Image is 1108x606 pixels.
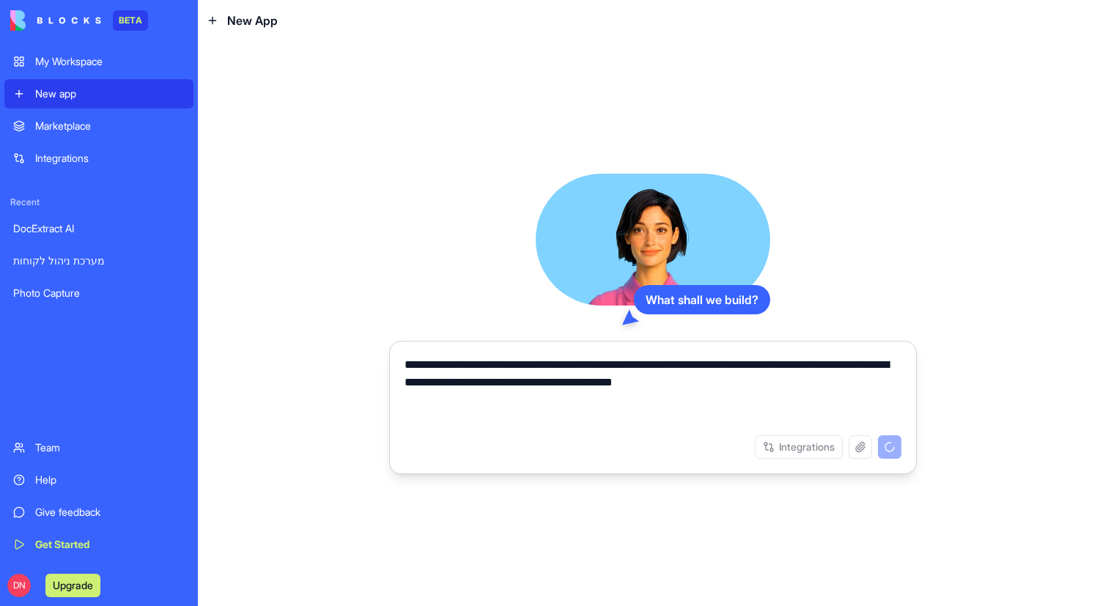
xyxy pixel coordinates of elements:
[45,577,100,592] a: Upgrade
[10,10,148,31] a: BETA
[35,54,185,69] div: My Workspace
[4,278,193,308] a: Photo Capture
[35,440,185,455] div: Team
[13,286,185,300] div: Photo Capture
[4,47,193,76] a: My Workspace
[4,530,193,559] a: Get Started
[35,119,185,133] div: Marketplace
[13,221,185,236] div: DocExtract AI
[13,254,185,268] div: מערכת ניהול לקוחות
[4,144,193,173] a: Integrations
[4,433,193,462] a: Team
[4,498,193,527] a: Give feedback
[35,505,185,520] div: Give feedback
[4,465,193,495] a: Help
[35,86,185,101] div: New app
[4,79,193,108] a: New app
[4,111,193,141] a: Marketplace
[7,574,31,597] span: DN
[10,10,101,31] img: logo
[35,151,185,166] div: Integrations
[35,473,185,487] div: Help
[227,12,278,29] span: New App
[35,537,185,552] div: Get Started
[45,574,100,597] button: Upgrade
[4,196,193,208] span: Recent
[113,10,148,31] div: BETA
[4,214,193,243] a: DocExtract AI
[634,285,770,314] div: What shall we build?
[4,246,193,276] a: מערכת ניהול לקוחות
